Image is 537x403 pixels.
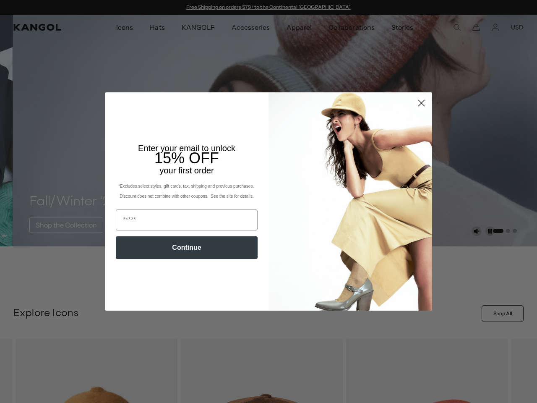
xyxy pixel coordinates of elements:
[154,149,219,167] span: 15% OFF
[138,144,235,153] span: Enter your email to unlock
[116,236,258,259] button: Continue
[118,184,255,199] span: *Excludes select styles, gift cards, tax, shipping and previous purchases. Discount does not comb...
[414,96,429,110] button: Close dialog
[268,92,432,311] img: 93be19ad-e773-4382-80b9-c9d740c9197f.jpeg
[159,166,214,175] span: your first order
[116,209,258,230] input: Email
